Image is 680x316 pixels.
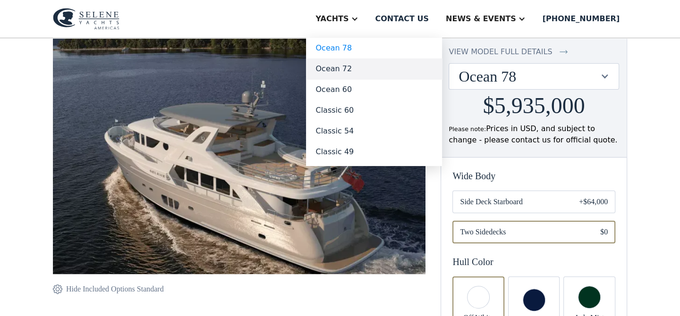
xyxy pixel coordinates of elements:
[53,283,164,295] a: Hide Included Options Standard
[449,123,619,146] div: Prices in USD, and subject to change - please contact us for official quote.
[375,13,429,25] div: Contact us
[306,38,442,166] nav: Yachts
[306,121,442,141] a: Classic 54
[560,46,568,58] img: icon
[449,125,486,133] span: Please note:
[306,58,442,79] a: Ocean 72
[449,64,619,89] div: Ocean 78
[449,46,619,58] a: view model full details
[306,38,442,58] a: Ocean 78
[53,283,62,295] img: icon
[66,283,164,295] div: Hide Included Options Standard
[459,67,600,85] div: Ocean 78
[452,169,615,183] div: Wide Body
[600,226,608,238] div: $0
[449,46,552,58] div: view model full details
[483,93,585,118] h2: $5,935,000
[315,13,348,25] div: Yachts
[460,226,585,238] span: Two Sidedecks
[543,13,620,25] div: [PHONE_NUMBER]
[460,196,564,208] span: Side Deck Starboard
[306,100,442,121] a: Classic 60
[53,8,119,30] img: logo
[446,13,516,25] div: News & EVENTS
[579,196,608,208] div: +$64,000
[306,141,442,162] a: Classic 49
[306,79,442,100] a: Ocean 60
[452,255,615,269] div: Hull Color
